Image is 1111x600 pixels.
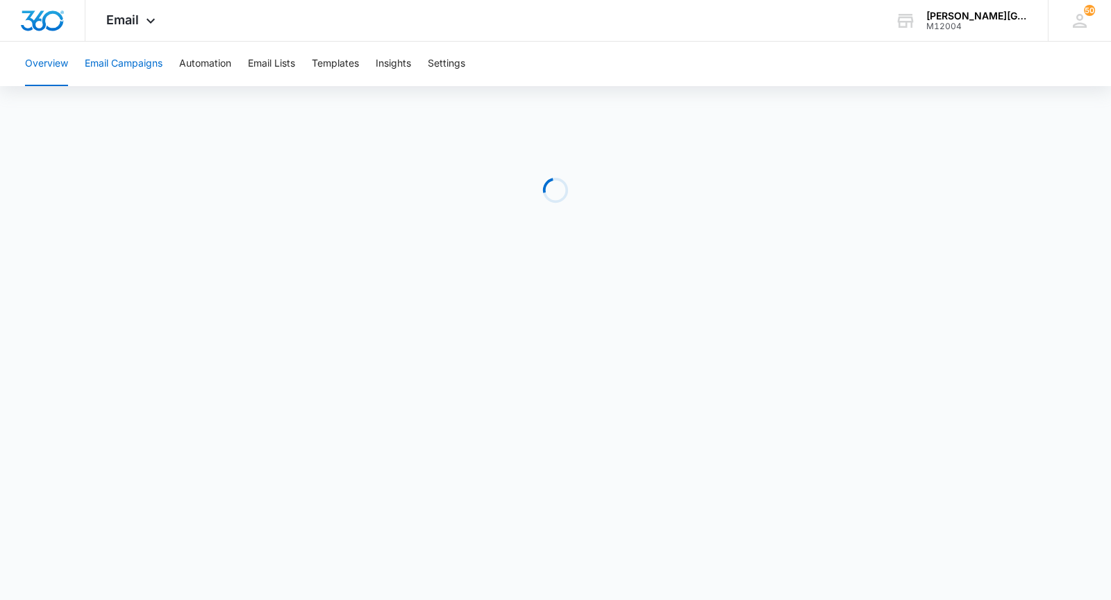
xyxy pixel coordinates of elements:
button: Settings [428,42,465,86]
button: Templates [312,42,359,86]
button: Overview [25,42,68,86]
div: account name [926,10,1028,22]
button: Email Lists [248,42,295,86]
span: Email [106,12,139,27]
button: Automation [179,42,231,86]
div: account id [926,22,1028,31]
button: Email Campaigns [85,42,162,86]
button: Insights [376,42,411,86]
span: 50 [1084,5,1095,16]
div: notifications count [1084,5,1095,16]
